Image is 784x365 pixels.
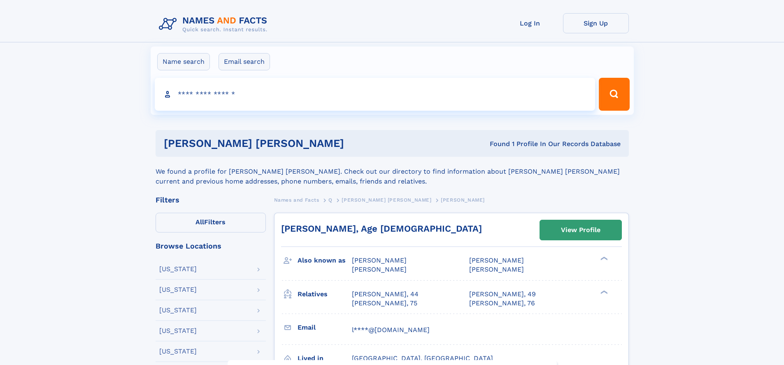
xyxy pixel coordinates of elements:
span: [PERSON_NAME] [469,256,524,264]
a: [PERSON_NAME] [PERSON_NAME] [342,195,431,205]
div: [US_STATE] [159,266,197,272]
h3: Relatives [298,287,352,301]
div: ❯ [598,289,608,295]
a: View Profile [540,220,621,240]
div: Filters [156,196,266,204]
label: Name search [157,53,210,70]
div: Browse Locations [156,242,266,250]
h1: [PERSON_NAME] [PERSON_NAME] [164,138,417,149]
span: [GEOGRAPHIC_DATA], [GEOGRAPHIC_DATA] [352,354,493,362]
span: [PERSON_NAME] [441,197,485,203]
h3: Also known as [298,253,352,267]
a: Sign Up [563,13,629,33]
a: [PERSON_NAME], 44 [352,290,419,299]
span: [PERSON_NAME] [469,265,524,273]
input: search input [155,78,596,111]
div: View Profile [561,221,600,239]
a: Names and Facts [274,195,319,205]
span: All [195,218,204,226]
div: We found a profile for [PERSON_NAME] [PERSON_NAME]. Check out our directory to find information a... [156,157,629,186]
div: [US_STATE] [159,307,197,314]
span: [PERSON_NAME] [352,256,407,264]
a: [PERSON_NAME], 49 [469,290,536,299]
a: [PERSON_NAME], 75 [352,299,417,308]
div: [US_STATE] [159,348,197,355]
a: [PERSON_NAME], Age [DEMOGRAPHIC_DATA] [281,223,482,234]
a: Log In [497,13,563,33]
a: Q [328,195,333,205]
span: [PERSON_NAME] [352,265,407,273]
div: Found 1 Profile In Our Records Database [417,139,621,149]
div: [US_STATE] [159,328,197,334]
div: [US_STATE] [159,286,197,293]
label: Email search [219,53,270,70]
label: Filters [156,213,266,232]
h3: Email [298,321,352,335]
img: Logo Names and Facts [156,13,274,35]
button: Search Button [599,78,629,111]
span: Q [328,197,333,203]
span: [PERSON_NAME] [PERSON_NAME] [342,197,431,203]
a: [PERSON_NAME], 76 [469,299,535,308]
div: ❯ [598,256,608,261]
